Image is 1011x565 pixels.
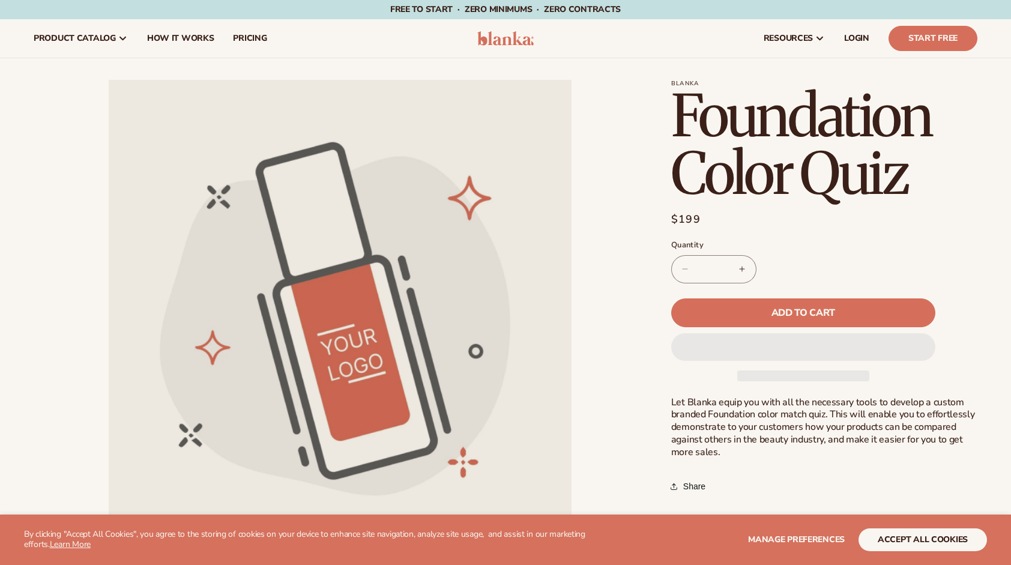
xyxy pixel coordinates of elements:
[233,34,267,43] span: pricing
[754,19,834,58] a: resources
[671,211,701,228] span: $199
[889,26,977,51] a: Start Free
[24,19,137,58] a: product catalog
[223,19,276,58] a: pricing
[147,34,214,43] span: How It Works
[671,396,977,459] p: Let Blanka equip you with all the necessary tools to develop a custom branded Foundation color ma...
[844,34,869,43] span: LOGIN
[834,19,879,58] a: LOGIN
[671,298,935,327] button: Add to cart
[748,528,845,551] button: Manage preferences
[671,240,935,252] label: Quantity
[137,19,224,58] a: How It Works
[477,31,534,46] img: logo
[24,530,591,550] p: By clicking "Accept All Cookies", you agree to the storing of cookies on your device to enhance s...
[671,473,709,500] button: Share
[764,34,813,43] span: resources
[748,534,845,545] span: Manage preferences
[390,4,621,15] span: Free to start · ZERO minimums · ZERO contracts
[859,528,987,551] button: accept all cookies
[771,308,835,318] span: Add to cart
[671,87,977,202] h1: Foundation Color Quiz
[50,539,91,550] a: Learn More
[34,34,116,43] span: product catalog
